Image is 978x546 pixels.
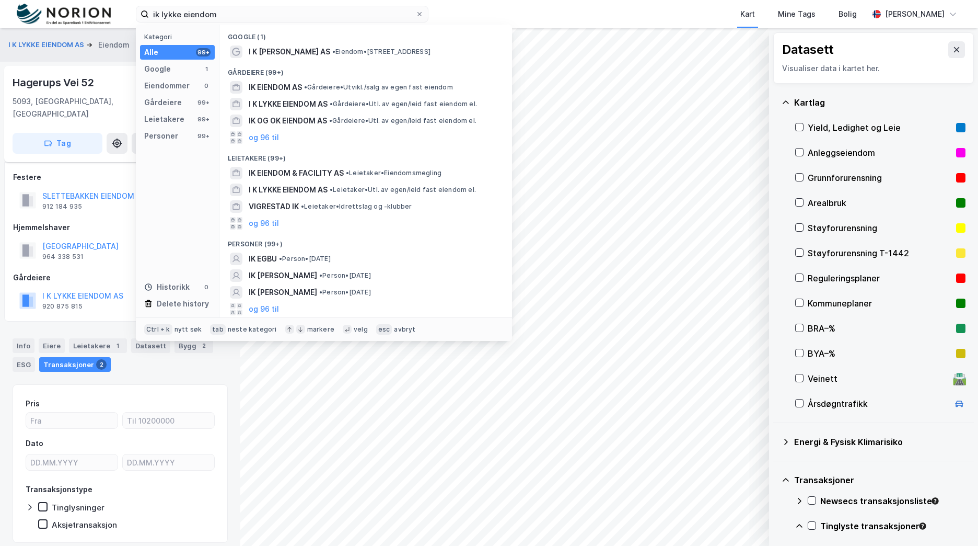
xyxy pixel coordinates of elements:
[782,62,965,75] div: Visualiser data i kartet her.
[394,325,415,334] div: avbryt
[196,98,211,107] div: 99+
[926,496,978,546] div: Kontrollprogram for chat
[219,232,512,251] div: Personer (99+)
[808,222,952,234] div: Støyforurensning
[304,83,453,92] span: Gårdeiere • Utvikl./salg av egen fast eiendom
[249,45,330,58] span: I K [PERSON_NAME] AS
[26,454,118,470] input: DD.MM.YYYY
[13,171,227,184] div: Festere
[279,255,331,263] span: Person • [DATE]
[319,288,322,296] span: •
[202,283,211,291] div: 0
[839,8,857,20] div: Bolig
[144,130,178,142] div: Personer
[26,483,92,496] div: Transaksjonstype
[144,324,172,335] div: Ctrl + k
[794,474,965,486] div: Transaksjoner
[330,186,333,194] span: •
[123,413,214,428] input: Til 10200000
[952,372,967,385] div: 🛣️
[808,397,949,410] div: Årsdøgntrafikk
[918,521,927,531] div: Tooltip anchor
[149,6,415,22] input: Søk på adresse, matrikkel, gårdeiere, leietakere eller personer
[131,338,170,353] div: Datasett
[249,131,279,144] button: og 96 til
[199,340,209,351] div: 2
[228,325,277,334] div: neste kategori
[39,338,65,353] div: Eiere
[808,197,952,209] div: Arealbruk
[17,4,111,25] img: norion-logo.80e7a08dc31c2e691866.png
[144,46,158,59] div: Alle
[13,357,35,372] div: ESG
[330,186,476,194] span: Leietaker • Utl. av egen/leid fast eiendom el.
[820,520,965,532] div: Tinglyste transaksjoner
[42,253,84,261] div: 964 338 531
[319,288,371,297] span: Person • [DATE]
[144,113,184,126] div: Leietakere
[329,117,476,125] span: Gårdeiere • Utl. av egen/leid fast eiendom el.
[144,281,190,293] div: Historikk
[740,8,755,20] div: Kart
[42,202,82,211] div: 912 184 935
[144,33,215,41] div: Kategori
[808,172,952,184] div: Grunnforurensning
[13,271,227,284] div: Gårdeiere
[249,167,344,179] span: IK EIENDOM & FACILITY AS
[249,303,279,315] button: og 96 til
[330,100,333,108] span: •
[26,437,43,450] div: Dato
[332,48,430,56] span: Eiendom • [STREET_ADDRESS]
[39,357,111,372] div: Transaksjoner
[52,503,104,513] div: Tinglysninger
[249,184,328,196] span: I K LYKKE EIENDOM AS
[249,286,317,299] span: IK [PERSON_NAME]
[69,338,127,353] div: Leietakere
[782,41,834,58] div: Datasett
[354,325,368,334] div: velg
[808,247,952,259] div: Støyforurensning T-1442
[794,436,965,448] div: Energi & Fysisk Klimarisiko
[219,146,512,165] div: Leietakere (99+)
[279,255,282,263] span: •
[8,40,86,50] button: I K LYKKE EIENDOM AS
[202,65,211,73] div: 1
[794,96,965,109] div: Kartlag
[808,272,952,285] div: Reguleringsplaner
[202,82,211,90] div: 0
[307,325,334,334] div: markere
[157,298,209,310] div: Delete history
[376,324,392,335] div: esc
[13,74,96,91] div: Hagerups Vei 52
[144,63,171,75] div: Google
[196,48,211,56] div: 99+
[319,271,322,279] span: •
[885,8,945,20] div: [PERSON_NAME]
[196,115,211,123] div: 99+
[144,79,190,92] div: Eiendommer
[42,302,83,311] div: 920 875 815
[778,8,816,20] div: Mine Tags
[219,60,512,79] div: Gårdeiere (99+)
[808,322,952,335] div: BRA–%
[249,98,328,110] span: I K LYKKE EIENDOM AS
[820,495,965,507] div: Newsecs transaksjonsliste
[112,340,123,351] div: 1
[210,324,226,335] div: tab
[808,372,949,385] div: Veinett
[926,496,978,546] iframe: Chat Widget
[144,96,182,109] div: Gårdeiere
[808,347,952,360] div: BYA–%
[301,202,412,211] span: Leietaker • Idrettslag og -klubber
[13,221,227,234] div: Hjemmelshaver
[304,83,307,91] span: •
[329,117,332,124] span: •
[174,338,213,353] div: Bygg
[330,100,477,108] span: Gårdeiere • Utl. av egen/leid fast eiendom el.
[174,325,202,334] div: nytt søk
[13,95,145,120] div: 5093, [GEOGRAPHIC_DATA], [GEOGRAPHIC_DATA]
[98,39,130,51] div: Eiendom
[96,359,107,370] div: 2
[808,146,952,159] div: Anleggseiendom
[249,200,299,213] span: VIGRESTAD IK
